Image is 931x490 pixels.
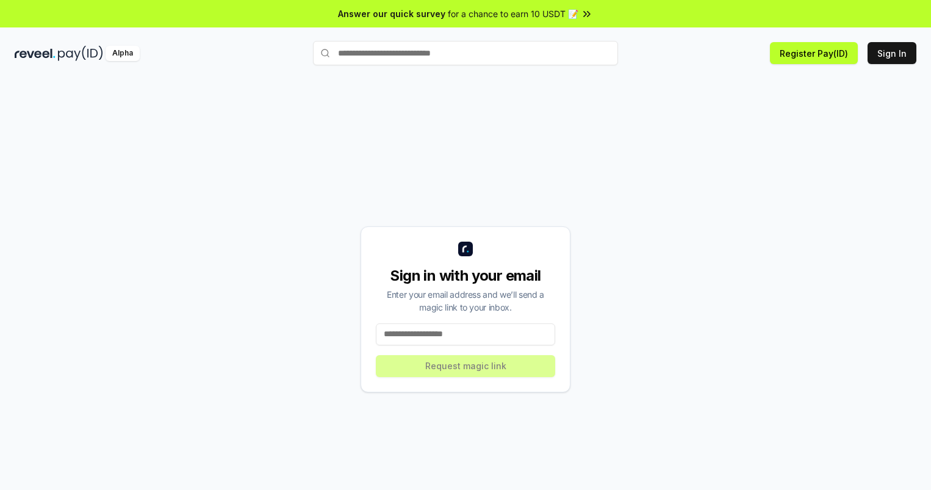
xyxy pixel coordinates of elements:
div: Alpha [106,46,140,61]
img: reveel_dark [15,46,56,61]
div: Enter your email address and we’ll send a magic link to your inbox. [376,288,555,314]
button: Register Pay(ID) [770,42,858,64]
span: Answer our quick survey [338,7,445,20]
img: pay_id [58,46,103,61]
div: Sign in with your email [376,266,555,286]
img: logo_small [458,242,473,256]
button: Sign In [868,42,916,64]
span: for a chance to earn 10 USDT 📝 [448,7,578,20]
